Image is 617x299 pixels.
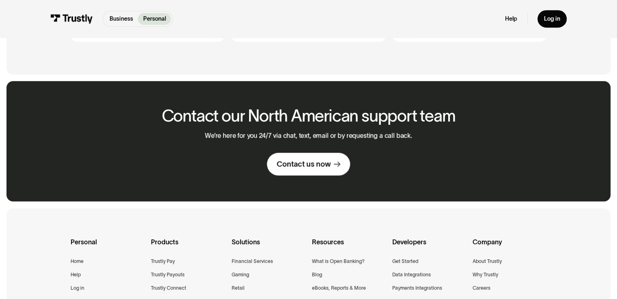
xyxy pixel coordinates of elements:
[105,13,138,25] a: Business
[71,271,81,279] a: Help
[71,257,84,266] a: Home
[151,284,186,293] a: Trustly Connect
[473,257,502,266] a: About Trustly
[544,15,560,22] div: Log in
[231,284,244,293] a: Retail
[392,271,431,279] a: Data Integrations
[50,14,93,23] img: Trustly Logo
[71,237,144,257] div: Personal
[143,15,166,23] p: Personal
[392,237,466,257] div: Developers
[162,107,456,125] h2: Contact our North American support team
[537,10,567,28] a: Log in
[151,271,185,279] a: Trustly Payouts
[392,257,418,266] a: Get Started
[110,15,133,23] p: Business
[505,15,517,22] a: Help
[231,257,273,266] a: Financial Services
[151,237,225,257] div: Products
[205,132,412,139] p: We’re here for you 24/7 via chat, text, email or by requesting a call back.
[312,257,364,266] a: What is Open Banking?
[151,257,175,266] a: Trustly Pay
[231,237,305,257] div: Solutions
[138,13,170,25] a: Personal
[71,284,84,293] a: Log in
[231,271,249,279] a: Gaming
[473,284,490,293] a: Careers
[267,153,350,175] a: Contact us now
[312,284,365,293] a: eBooks, Reports & More
[312,237,385,257] div: Resources
[392,284,442,293] a: Payments Integrations
[473,237,546,257] div: Company
[312,271,322,279] a: Blog
[473,271,498,279] a: Why Trustly
[277,159,331,169] div: Contact us now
